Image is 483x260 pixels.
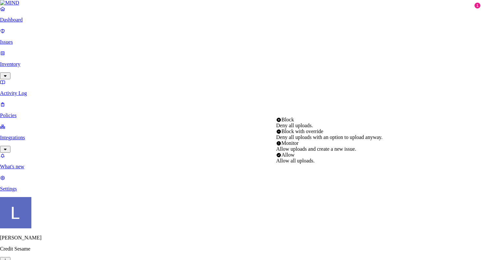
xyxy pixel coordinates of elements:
span: Block with override [281,129,323,134]
span: Allow [281,152,294,158]
span: Deny all uploads with an option to upload anyway. [276,134,383,140]
span: Block [281,117,294,122]
span: Deny all uploads. [276,123,313,128]
span: Monitor [281,140,298,146]
span: Allow all uploads. [276,158,315,163]
span: Allow uploads and create a new issue. [276,146,356,152]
